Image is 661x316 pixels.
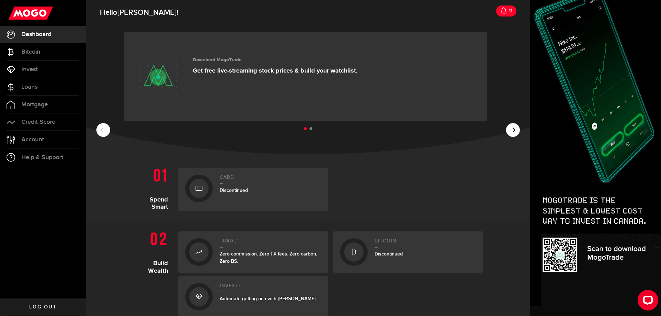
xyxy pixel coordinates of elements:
[220,238,321,248] h2: Trade
[375,251,403,257] span: Discontinued
[100,6,178,20] span: Hello !
[178,168,328,211] a: CardDiscontinued
[239,283,241,287] sup: 2
[220,187,248,193] span: Discontinued
[21,101,48,108] span: Mortgage
[237,238,239,242] sup: 1
[333,231,483,273] a: BitcoinDiscontinued
[21,119,55,125] span: Credit Score
[21,154,63,161] span: Help & Support
[21,137,44,143] span: Account
[178,231,328,273] a: Trade1Zero commission. Zero FX fees. Zero carbon. Zero BS.
[21,84,38,90] span: Loans
[507,3,512,18] div: 11
[117,8,177,17] span: [PERSON_NAME]
[21,66,38,73] span: Invest
[134,164,173,211] h1: Spend Smart
[220,296,316,302] span: Automate getting rich with [PERSON_NAME]
[21,31,51,37] span: Dashboard
[193,57,358,63] h3: Download MogoTrade
[29,305,56,309] span: Log out
[220,251,317,264] span: Zero commission. Zero FX fees. Zero carbon. Zero BS.
[124,32,487,121] a: Download MogoTrade Get free live-streaming stock prices & build your watchlist.
[193,67,358,75] p: Get free live-streaming stock prices & build your watchlist.
[220,283,321,292] h2: Invest
[375,238,476,248] h2: Bitcoin
[21,49,40,55] span: Bitcoin
[496,6,516,17] a: 11
[632,287,661,316] iframe: LiveChat chat widget
[220,175,321,184] h2: Card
